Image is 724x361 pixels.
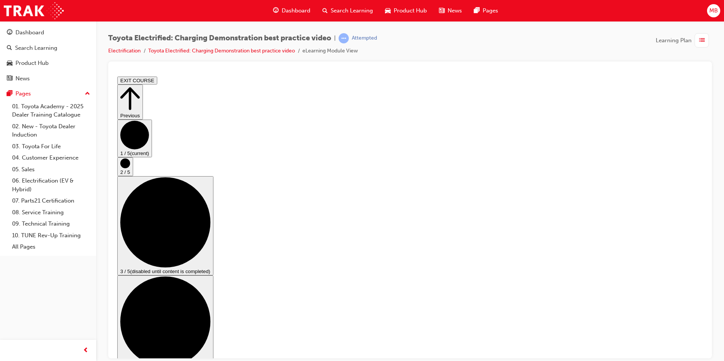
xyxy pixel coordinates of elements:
button: 3 / 5(disabled until content is completed) [3,103,99,202]
span: car-icon [7,60,12,67]
span: guage-icon [7,29,12,36]
span: (current) [16,77,35,83]
span: pages-icon [7,91,12,97]
button: EXIT COURSE [3,3,43,11]
button: Learning Plan [656,33,712,48]
span: guage-icon [273,6,279,15]
span: MB [709,6,718,15]
span: (disabled until content is completed) [16,195,96,201]
a: 02. New - Toyota Dealer Induction [9,121,93,141]
a: News [3,72,93,86]
a: 10. TUNE Rev-Up Training [9,230,93,241]
span: up-icon [85,89,90,99]
a: Toyota Electrified: Charging Demonstration best practice video [148,48,295,54]
a: 07. Parts21 Certification [9,195,93,207]
span: pages-icon [474,6,480,15]
div: Attempted [352,35,377,42]
div: News [15,74,30,83]
span: 1 / 5 [6,77,16,83]
div: Pages [15,89,31,98]
span: Previous [6,39,26,45]
span: search-icon [322,6,328,15]
a: search-iconSearch Learning [316,3,379,18]
a: 06. Electrification (EV & Hybrid) [9,175,93,195]
span: Search Learning [331,6,373,15]
span: | [334,34,336,43]
a: 05. Sales [9,164,93,175]
button: Pages [3,87,93,101]
span: car-icon [385,6,391,15]
button: Previous [3,11,29,46]
li: eLearning Module View [302,47,358,55]
span: news-icon [7,75,12,82]
a: All Pages [9,241,93,253]
button: DashboardSearch LearningProduct HubNews [3,24,93,87]
span: Pages [483,6,498,15]
a: 01. Toyota Academy - 2025 Dealer Training Catalogue [9,101,93,121]
a: 03. Toyota For Life [9,141,93,152]
span: News [448,6,462,15]
a: Product Hub [3,56,93,70]
span: news-icon [439,6,445,15]
div: Product Hub [15,59,49,68]
a: 09. Technical Training [9,218,93,230]
a: Dashboard [3,26,93,40]
span: search-icon [7,45,12,52]
button: 1 / 5(current) [3,46,38,84]
a: 04. Customer Experience [9,152,93,164]
span: 2 / 5 [6,96,16,101]
a: Electrification [108,48,141,54]
a: news-iconNews [433,3,468,18]
span: Toyota Electrified: Charging Demonstration best practice video [108,34,331,43]
a: pages-iconPages [468,3,504,18]
div: Dashboard [15,28,44,37]
a: car-iconProduct Hub [379,3,433,18]
span: learningRecordVerb_ATTEMPT-icon [339,33,349,43]
span: list-icon [699,36,705,45]
a: Search Learning [3,41,93,55]
div: Search Learning [15,44,57,52]
span: Dashboard [282,6,310,15]
span: prev-icon [83,346,89,355]
a: guage-iconDashboard [267,3,316,18]
span: Learning Plan [656,36,692,45]
button: 2 / 5 [3,84,19,103]
button: MB [707,4,720,17]
button: 4 / 5(disabled until content is completed) [3,202,99,301]
span: 3 / 5 [6,195,16,201]
a: 08. Service Training [9,207,93,218]
img: Trak [4,2,64,19]
span: Product Hub [394,6,427,15]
